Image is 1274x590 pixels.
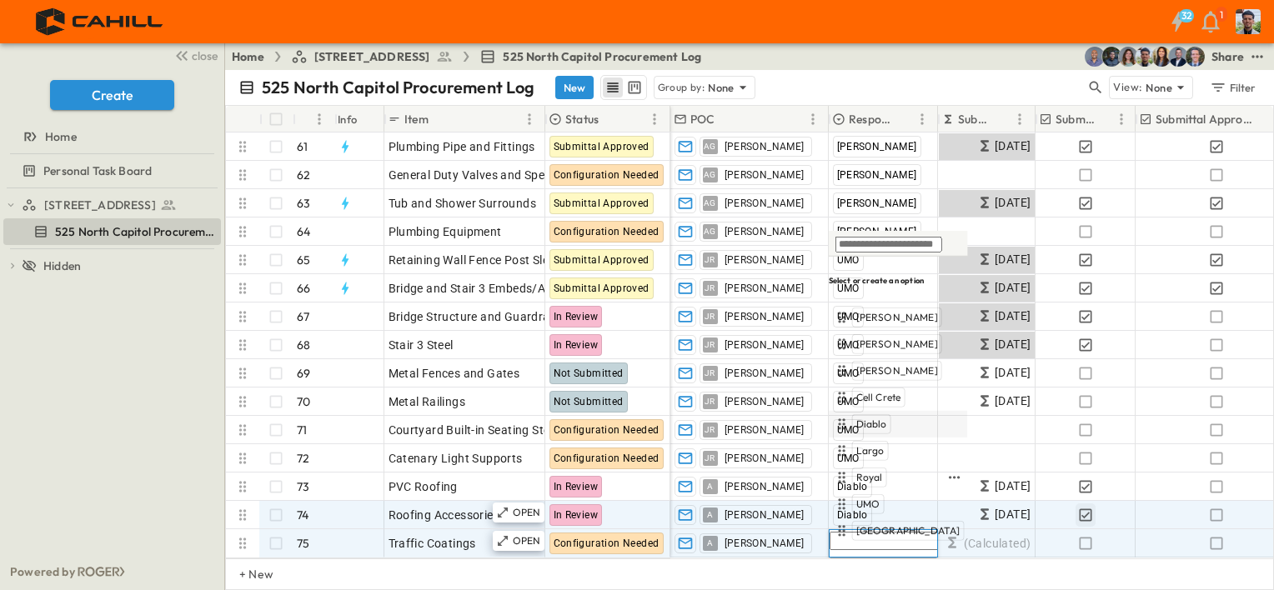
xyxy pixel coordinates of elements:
[43,257,81,274] span: Hidden
[297,535,309,552] p: 75
[554,141,650,152] span: Submittal Approved
[1135,47,1155,67] img: Fabian Ruiz Mejia (fmejia@cahill-sf.com)
[803,109,823,129] button: Menu
[389,478,458,495] span: PVC Roofing
[690,111,715,127] p: POC
[719,110,737,128] button: Sort
[432,110,450,128] button: Sort
[554,537,660,549] span: Configuration Needed
[168,43,221,67] button: close
[705,372,715,373] span: JR
[1085,47,1105,67] img: Joshua Almazan (jalmazan@cahill-sf.com)
[309,109,329,129] button: Menu
[725,310,805,323] span: [PERSON_NAME]
[995,392,1031,411] span: [DATE]
[297,138,308,155] p: 61
[297,223,310,240] p: 64
[1168,47,1188,67] img: Mike Gorman (mgorman@cahill-sf.com)
[22,193,218,217] a: [STREET_ADDRESS]
[995,278,1031,297] span: [DATE]
[513,506,541,519] p: OPEN
[297,393,310,410] p: 70
[297,280,310,297] p: 66
[1056,111,1095,127] p: Submitted?
[389,422,559,438] span: Courtyard Built-in Seating Steel
[555,76,594,99] button: New
[832,441,965,461] div: Largo
[832,494,965,514] div: UMO
[995,193,1031,212] span: [DATE]
[995,307,1031,326] span: [DATE]
[832,467,945,487] div: Royal
[389,308,585,325] span: Bridge Structure and Guardrail Steel
[389,393,466,410] span: Metal Railings
[554,197,650,209] span: Submittal Approved
[837,169,917,181] span: [PERSON_NAME]
[856,417,887,431] span: Diablo
[658,79,705,96] p: Group by:
[837,226,917,237] span: [PERSON_NAME]
[3,220,218,243] a: 525 North Capitol Procurement Log
[602,110,620,128] button: Sort
[565,111,599,127] p: Status
[554,282,650,294] span: Submittal Approved
[832,521,965,541] div: [GEOGRAPHIC_DATA]
[389,450,523,467] span: Catenary Light Supports
[995,250,1031,269] span: [DATE]
[725,140,805,153] span: [PERSON_NAME]
[725,197,805,210] span: [PERSON_NAME]
[389,337,454,353] span: Stair 3 Steel
[513,534,541,547] p: OPEN
[389,252,574,268] span: Retaining Wall Fence Post Sleeves
[232,48,264,65] a: Home
[299,110,318,128] button: Sort
[705,316,715,317] span: JR
[554,424,660,436] span: Configuration Needed
[297,450,309,467] p: 72
[1113,78,1142,97] p: View:
[297,365,310,382] p: 69
[554,339,599,351] span: In Review
[725,282,805,295] span: [PERSON_NAME]
[297,195,310,212] p: 63
[912,109,932,129] button: Menu
[519,109,539,129] button: Menu
[725,225,805,238] span: [PERSON_NAME]
[297,167,310,183] p: 62
[1111,109,1131,129] button: Menu
[708,79,735,96] p: None
[856,497,880,511] span: UMO
[705,259,715,260] span: JR
[192,47,218,64] span: close
[837,141,917,152] span: [PERSON_NAME]
[554,311,599,322] span: In Review
[554,509,599,521] span: In Review
[389,167,657,183] span: General Duty Valves and Specialties for Plumbing
[297,337,310,353] p: 68
[43,162,152,179] span: Personal Task Board
[1220,8,1223,22] p: 1
[725,338,805,352] span: [PERSON_NAME]
[856,364,938,377] span: [PERSON_NAME]
[297,252,310,268] p: 65
[725,452,805,465] span: [PERSON_NAME]
[707,542,713,543] span: A
[645,109,665,129] button: Menu
[50,80,174,110] button: Create
[1101,47,1121,67] img: Herber Quintanilla (hquintanilla@cahill-sf.com)
[856,471,883,484] span: Royal
[832,334,965,354] div: [PERSON_NAME]
[856,524,961,537] span: [GEOGRAPHIC_DATA]
[389,507,500,523] span: Roofing Accessories
[1161,7,1194,37] button: 32
[944,534,1031,552] span: (Calculated)
[297,308,309,325] p: 67
[991,110,1010,128] button: Sort
[554,169,660,181] span: Configuration Needed
[958,111,988,127] p: Submit By
[1098,110,1116,128] button: Sort
[297,422,307,438] p: 71
[1209,78,1256,97] div: Filter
